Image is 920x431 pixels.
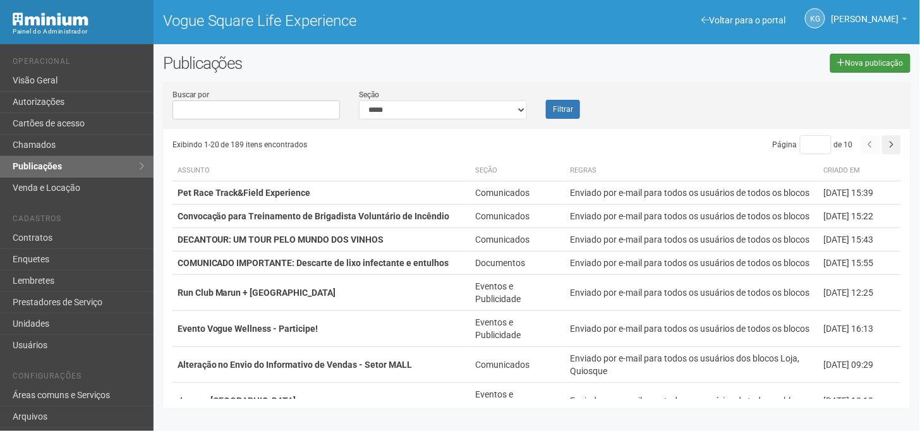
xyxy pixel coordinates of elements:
label: Seção [359,89,379,100]
td: Eventos e Publicidade [470,311,566,347]
td: Eventos e Publicidade [470,383,566,419]
strong: DECANTOUR: UM TOUR PELO MUNDO DOS VINHOS [178,234,384,245]
td: [DATE] 09:29 [819,347,901,383]
div: Exibindo 1-20 de 189 itens encontrados [172,135,537,154]
span: Karina Godoy [832,2,899,24]
td: Enviado por e-mail para todos os usuários de todos os blocos [566,275,819,311]
strong: Convocação para Treinamento de Brigadista Voluntário de Incêndio [178,211,450,221]
td: Comunicados [470,228,566,252]
td: Enviado por e-mail para todos os usuários de todos os blocos [566,383,819,419]
td: Comunicados [470,181,566,205]
td: Enviado por e-mail para todos os usuários de todos os blocos [566,181,819,205]
a: KG [805,8,825,28]
strong: Jazz na [GEOGRAPHIC_DATA] [178,396,296,406]
li: Configurações [13,372,144,385]
td: Eventos e Publicidade [470,275,566,311]
strong: Alteração no Envio do Informativo de Vendas - Setor MALL [178,360,413,370]
label: Buscar por [172,89,209,100]
td: [DATE] 12:25 [819,275,901,311]
td: Enviado por e-mail para todos os usuários de todos os blocos [566,252,819,275]
td: Documentos [470,252,566,275]
td: [DATE] 15:39 [819,181,901,205]
div: Painel do Administrador [13,26,144,37]
a: Voltar para o portal [702,15,786,25]
th: Assunto [172,161,470,181]
strong: Evento Vogue Wellness - Participe! [178,324,318,334]
button: Filtrar [546,100,580,119]
td: [DATE] 15:43 [819,228,901,252]
a: Nova publicação [830,54,911,73]
td: Comunicados [470,347,566,383]
strong: COMUNICADO IMPORTANTE: Descarte de lixo infectante e entulhos [178,258,449,268]
td: Enviado por e-mail para todos os usuários de todos os blocos [566,228,819,252]
strong: Run Club Marun + [GEOGRAPHIC_DATA] [178,288,336,298]
td: [DATE] 15:22 [819,205,901,228]
td: Enviado por e-mail para todos os usuários de todos os blocos [566,205,819,228]
h1: Vogue Square Life Experience [163,13,528,29]
td: [DATE] 15:55 [819,252,901,275]
td: Enviado por e-mail para todos os usuários de todos os blocos [566,311,819,347]
td: Enviado por e-mail para todos os usuários dos blocos Loja, Quiosque [566,347,819,383]
td: [DATE] 16:13 [819,311,901,347]
td: Comunicados [470,205,566,228]
th: Seção [470,161,566,181]
li: Operacional [13,57,144,70]
h2: Publicações [163,54,464,73]
td: [DATE] 13:10 [819,383,901,419]
span: Página de 10 [773,140,853,149]
a: [PERSON_NAME] [832,16,907,26]
li: Cadastros [13,214,144,228]
strong: Pet Race Track&Field Experience [178,188,311,198]
th: Criado em [819,161,901,181]
img: Minium [13,13,88,26]
th: Regras [566,161,819,181]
